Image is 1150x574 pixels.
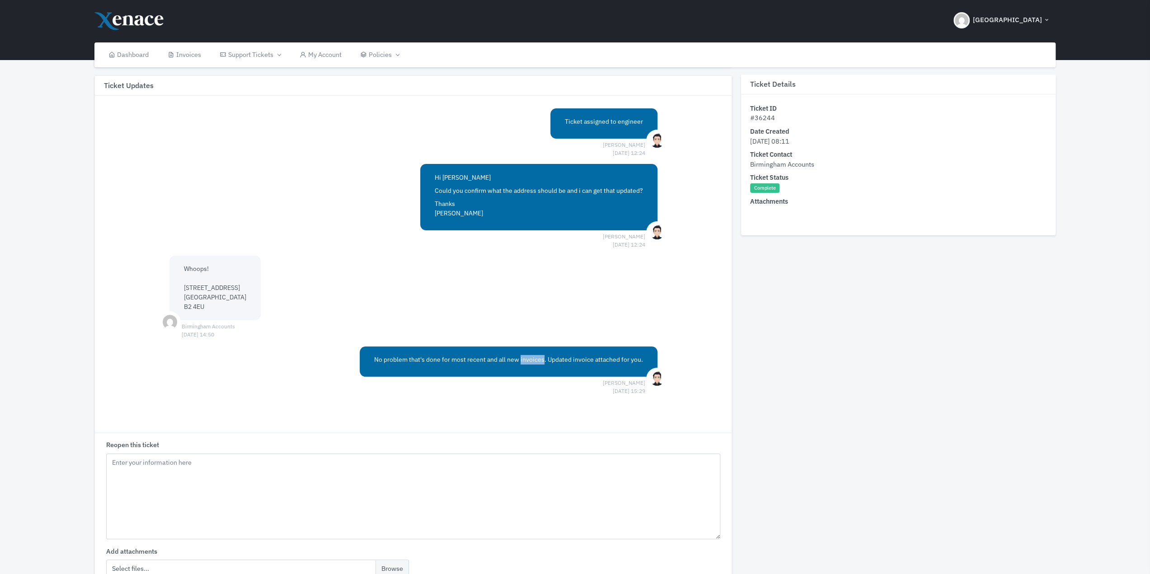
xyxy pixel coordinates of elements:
dt: Ticket ID [750,103,1046,113]
img: Header Avatar [953,12,970,28]
label: Reopen this ticket [106,440,159,450]
span: Birmingham Accounts [DATE] 14:50 [182,322,235,331]
span: Birmingham Accounts [750,160,814,168]
a: My Account [290,42,351,67]
p: Could you confirm what the address should be and i can get that updated? [435,186,643,196]
span: Complete [750,183,779,193]
label: Add attachments [106,546,157,556]
span: [DATE] 08:11 [750,137,789,145]
p: Thanks [PERSON_NAME] [435,199,643,218]
span: [GEOGRAPHIC_DATA] [973,15,1042,25]
span: [PERSON_NAME] [DATE] 12:24 [603,141,645,149]
span: [PERSON_NAME] [DATE] 12:24 [603,233,645,241]
dt: Ticket Status [750,173,1046,183]
button: [GEOGRAPHIC_DATA] [948,5,1056,36]
dt: Ticket Contact [750,150,1046,160]
h3: Ticket Updates [95,76,732,96]
p: No problem that's done for most recent and all new invoices. Updated invoice attached for you. [374,355,643,364]
span: #36244 [750,114,775,122]
dt: Date Created [750,126,1046,136]
p: Hi [PERSON_NAME] [435,173,643,182]
dt: Attachments [750,197,1046,207]
a: Dashboard [99,42,158,67]
a: Invoices [158,42,211,67]
a: Support Tickets [211,42,290,67]
p: Ticket assigned to engineer [565,117,643,126]
span: Whoops! [STREET_ADDRESS] [GEOGRAPHIC_DATA] B2 4EU [184,265,246,311]
h3: Ticket Details [741,75,1055,94]
span: [PERSON_NAME] [DATE] 15:29 [603,379,645,387]
a: Policies [351,42,408,67]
